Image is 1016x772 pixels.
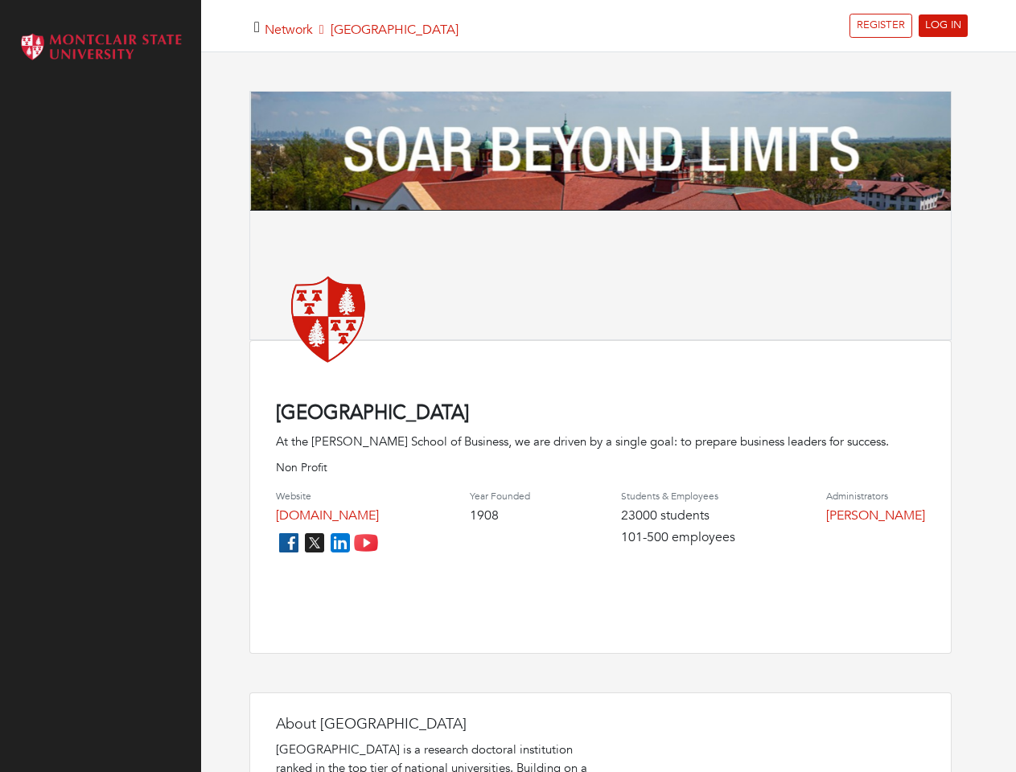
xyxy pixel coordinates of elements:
h4: [GEOGRAPHIC_DATA] [276,402,925,425]
img: facebook_icon-256f8dfc8812ddc1b8eade64b8eafd8a868ed32f90a8d2bb44f507e1979dbc24.png [276,530,302,556]
p: Non Profit [276,459,925,476]
h4: Year Founded [470,491,530,502]
a: [DOMAIN_NAME] [276,507,379,524]
h4: 23000 students [621,508,735,524]
h4: About [GEOGRAPHIC_DATA] [276,716,598,733]
img: youtube_icon-fc3c61c8c22f3cdcae68f2f17984f5f016928f0ca0694dd5da90beefb88aa45e.png [353,530,379,556]
img: twitter_icon-7d0bafdc4ccc1285aa2013833b377ca91d92330db209b8298ca96278571368c9.png [302,530,327,556]
h5: [GEOGRAPHIC_DATA] [265,23,459,38]
img: Montclair%20Banner.png [250,92,951,211]
a: [PERSON_NAME] [826,507,925,524]
h4: Students & Employees [621,491,735,502]
h4: Administrators [826,491,925,502]
img: linkedin_icon-84db3ca265f4ac0988026744a78baded5d6ee8239146f80404fb69c9eee6e8e7.png [327,530,353,556]
img: montclair-state-university.png [276,265,380,370]
h4: Website [276,491,379,502]
a: Network [265,21,313,39]
a: REGISTER [849,14,912,38]
h4: 101-500 employees [621,530,735,545]
div: At the [PERSON_NAME] School of Business, we are driven by a single goal: to prepare business lead... [276,433,925,451]
h4: 1908 [470,508,530,524]
a: LOG IN [919,14,968,37]
img: Montclair_logo.png [16,28,185,67]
